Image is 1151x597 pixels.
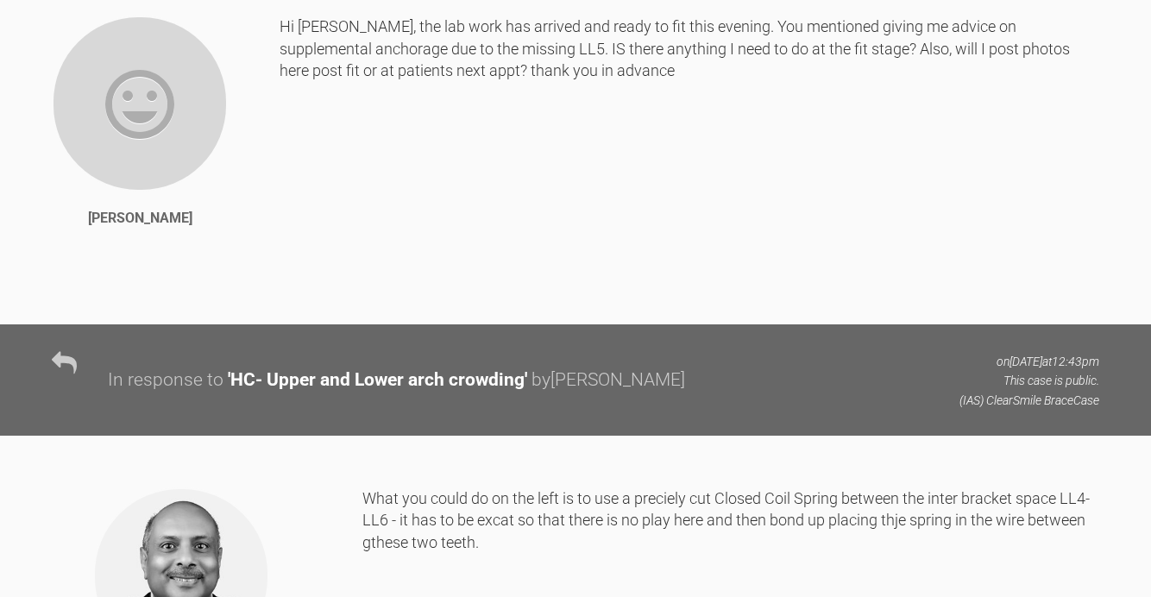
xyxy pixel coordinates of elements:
[88,207,192,229] div: [PERSON_NAME]
[108,366,223,395] div: In response to
[531,366,685,395] div: by [PERSON_NAME]
[52,16,228,192] img: Tracey Campbell
[228,366,527,395] div: ' HC- Upper and Lower arch crowding '
[959,371,1099,390] p: This case is public.
[280,16,1099,298] div: Hi [PERSON_NAME], the lab work has arrived and ready to fit this evening. You mentioned giving me...
[959,352,1099,371] p: on [DATE] at 12:43pm
[959,391,1099,410] p: (IAS) ClearSmile Brace Case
